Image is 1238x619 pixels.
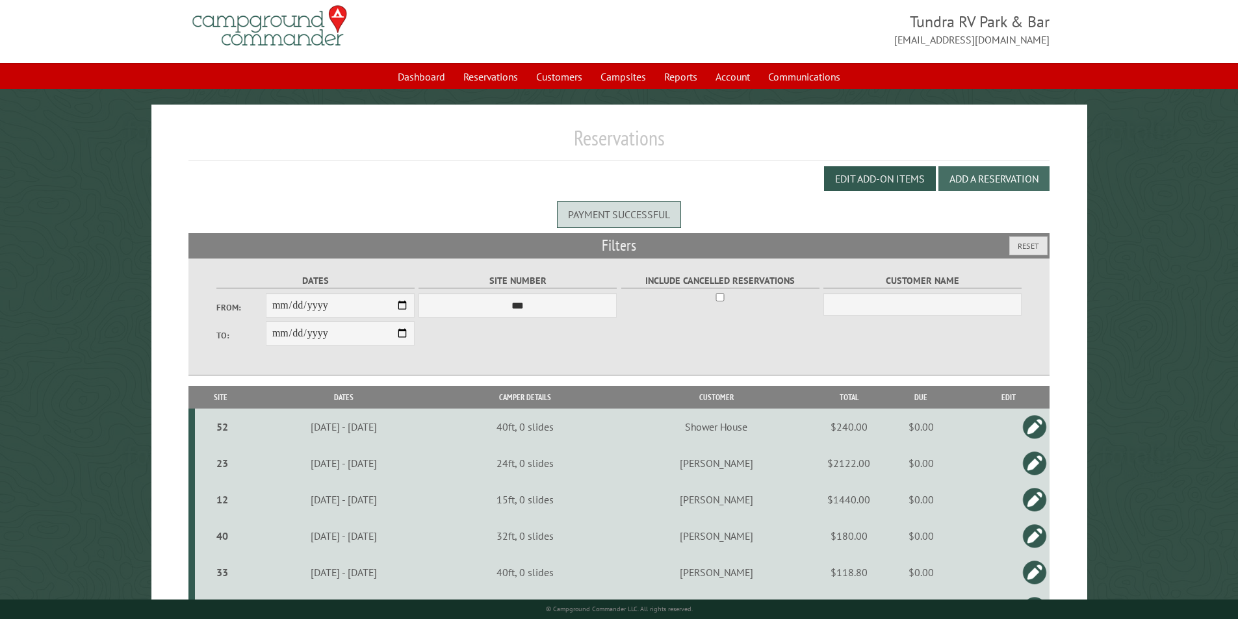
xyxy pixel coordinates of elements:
div: 33 [200,566,245,579]
div: [DATE] - [DATE] [249,493,439,506]
td: 24ft, 0 slides [441,445,610,481]
a: Campsites [593,64,654,89]
label: Dates [216,273,415,288]
td: $0.00 [875,445,966,481]
td: Shower House [610,409,823,445]
th: Total [823,386,875,409]
td: $118.80 [823,554,875,590]
a: Account [708,64,758,89]
a: Reservations [456,64,526,89]
label: To: [216,329,266,342]
div: Payment successful [557,201,681,227]
label: Include Cancelled Reservations [621,273,819,288]
a: Reports [656,64,705,89]
h1: Reservations [188,125,1050,161]
div: [DATE] - [DATE] [249,566,439,579]
td: $180.00 [823,518,875,554]
td: $0.00 [875,518,966,554]
th: Site [195,386,247,409]
td: 40ft, 0 slides [441,409,610,445]
td: $1440.00 [823,481,875,518]
td: 32ft, 0 slides [441,518,610,554]
th: Edit [967,386,1050,409]
label: From: [216,301,266,314]
th: Due [875,386,966,409]
div: [DATE] - [DATE] [249,529,439,542]
td: [PERSON_NAME] [610,481,823,518]
button: Edit Add-on Items [824,166,936,191]
div: 52 [200,420,245,433]
img: Campground Commander [188,1,351,51]
td: $0.00 [875,554,966,590]
h2: Filters [188,233,1050,258]
div: [DATE] - [DATE] [249,420,439,433]
td: [PERSON_NAME] [610,518,823,554]
a: Communications [760,64,848,89]
td: [PERSON_NAME] [610,554,823,590]
div: 23 [200,457,245,470]
small: © Campground Commander LLC. All rights reserved. [546,605,693,613]
button: Add a Reservation [938,166,1050,191]
td: $0.00 [875,481,966,518]
button: Reset [1009,236,1048,255]
td: 40ft, 0 slides [441,554,610,590]
label: Customer Name [823,273,1022,288]
div: 40 [200,529,245,542]
td: [PERSON_NAME] [610,445,823,481]
span: Tundra RV Park & Bar [EMAIL_ADDRESS][DOMAIN_NAME] [619,11,1050,47]
a: Dashboard [390,64,453,89]
th: Customer [610,386,823,409]
th: Camper Details [441,386,610,409]
td: 15ft, 0 slides [441,481,610,518]
td: $240.00 [823,409,875,445]
th: Dates [247,386,441,409]
label: Site Number [419,273,617,288]
div: 12 [200,493,245,506]
a: Customers [528,64,590,89]
td: $0.00 [875,409,966,445]
div: [DATE] - [DATE] [249,457,439,470]
td: $2122.00 [823,445,875,481]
